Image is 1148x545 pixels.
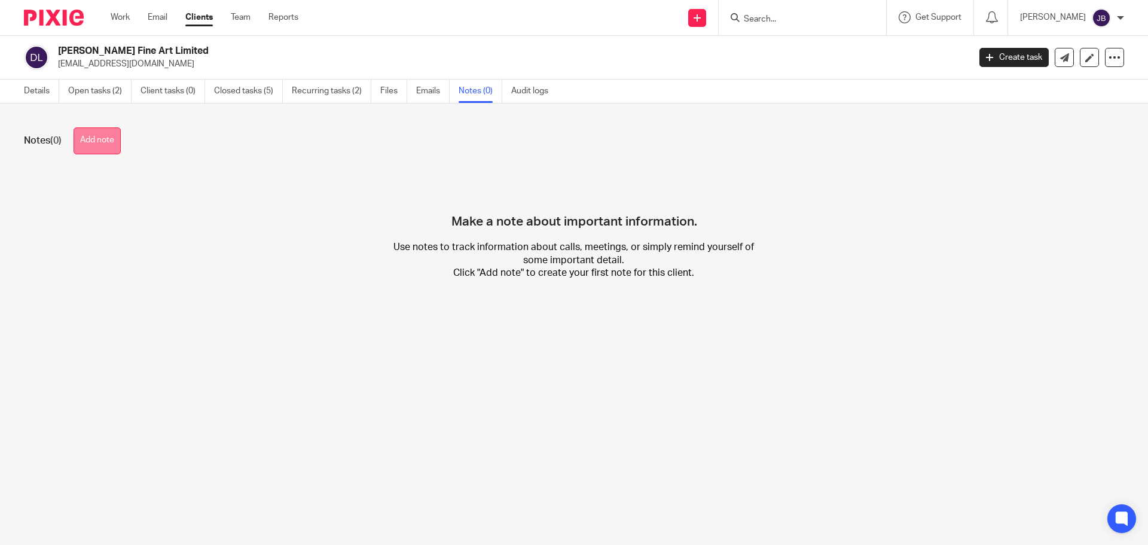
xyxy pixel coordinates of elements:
p: Use notes to track information about calls, meetings, or simply remind yourself of some important... [390,241,757,279]
h1: Notes [24,135,62,147]
a: Email [148,11,167,23]
a: Closed tasks (5) [214,80,283,103]
a: Create task [979,48,1049,67]
a: Team [231,11,251,23]
a: Emails [416,80,450,103]
p: [EMAIL_ADDRESS][DOMAIN_NAME] [58,58,961,70]
a: Work [111,11,130,23]
img: svg%3E [24,45,49,70]
a: Audit logs [511,80,557,103]
a: Reports [268,11,298,23]
span: (0) [50,136,62,145]
h4: Make a note about important information. [451,172,697,230]
button: Add note [74,127,121,154]
a: Notes (0) [459,80,502,103]
p: [PERSON_NAME] [1020,11,1086,23]
a: Files [380,80,407,103]
img: svg%3E [1092,8,1111,28]
input: Search [743,14,850,25]
a: Client tasks (0) [141,80,205,103]
a: Clients [185,11,213,23]
a: Open tasks (2) [68,80,132,103]
a: Details [24,80,59,103]
a: Recurring tasks (2) [292,80,371,103]
h2: [PERSON_NAME] Fine Art Limited [58,45,781,57]
img: Pixie [24,10,84,26]
span: Get Support [915,13,961,22]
